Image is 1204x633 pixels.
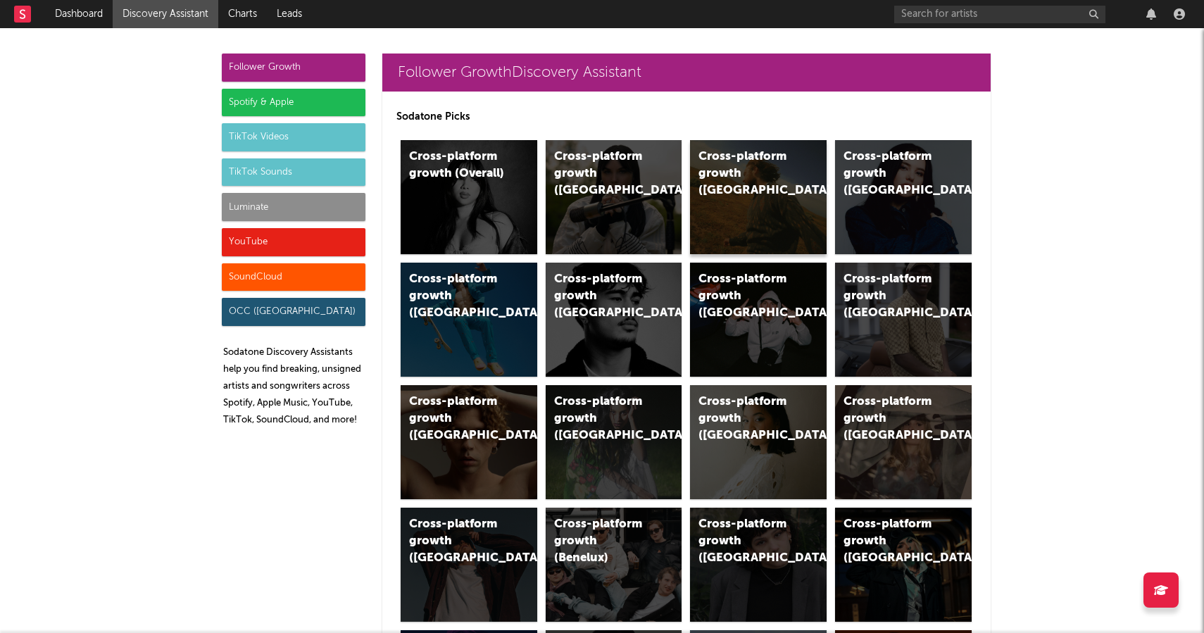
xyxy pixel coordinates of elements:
[690,140,827,254] a: Cross-platform growth ([GEOGRAPHIC_DATA])
[546,140,682,254] a: Cross-platform growth ([GEOGRAPHIC_DATA])
[844,149,939,199] div: Cross-platform growth ([GEOGRAPHIC_DATA])
[222,54,365,82] div: Follower Growth
[409,149,505,182] div: Cross-platform growth (Overall)
[844,394,939,444] div: Cross-platform growth ([GEOGRAPHIC_DATA])
[401,385,537,499] a: Cross-platform growth ([GEOGRAPHIC_DATA])
[844,516,939,567] div: Cross-platform growth ([GEOGRAPHIC_DATA])
[396,108,977,125] p: Sodatone Picks
[546,385,682,499] a: Cross-platform growth ([GEOGRAPHIC_DATA])
[222,228,365,256] div: YouTube
[844,271,939,322] div: Cross-platform growth ([GEOGRAPHIC_DATA])
[698,394,794,444] div: Cross-platform growth ([GEOGRAPHIC_DATA])
[401,140,537,254] a: Cross-platform growth (Overall)
[222,298,365,326] div: OCC ([GEOGRAPHIC_DATA])
[401,263,537,377] a: Cross-platform growth ([GEOGRAPHIC_DATA])
[835,140,972,254] a: Cross-platform growth ([GEOGRAPHIC_DATA])
[554,271,650,322] div: Cross-platform growth ([GEOGRAPHIC_DATA])
[222,89,365,117] div: Spotify & Apple
[698,516,794,567] div: Cross-platform growth ([GEOGRAPHIC_DATA])
[690,263,827,377] a: Cross-platform growth ([GEOGRAPHIC_DATA]/GSA)
[698,149,794,199] div: Cross-platform growth ([GEOGRAPHIC_DATA])
[222,263,365,292] div: SoundCloud
[222,123,365,151] div: TikTok Videos
[546,508,682,622] a: Cross-platform growth (Benelux)
[835,385,972,499] a: Cross-platform growth ([GEOGRAPHIC_DATA])
[546,263,682,377] a: Cross-platform growth ([GEOGRAPHIC_DATA])
[835,508,972,622] a: Cross-platform growth ([GEOGRAPHIC_DATA])
[222,193,365,221] div: Luminate
[894,6,1105,23] input: Search for artists
[690,385,827,499] a: Cross-platform growth ([GEOGRAPHIC_DATA])
[382,54,991,92] a: Follower GrowthDiscovery Assistant
[835,263,972,377] a: Cross-platform growth ([GEOGRAPHIC_DATA])
[409,271,505,322] div: Cross-platform growth ([GEOGRAPHIC_DATA])
[223,344,365,429] p: Sodatone Discovery Assistants help you find breaking, unsigned artists and songwriters across Spo...
[554,394,650,444] div: Cross-platform growth ([GEOGRAPHIC_DATA])
[401,508,537,622] a: Cross-platform growth ([GEOGRAPHIC_DATA])
[698,271,794,322] div: Cross-platform growth ([GEOGRAPHIC_DATA]/GSA)
[554,149,650,199] div: Cross-platform growth ([GEOGRAPHIC_DATA])
[690,508,827,622] a: Cross-platform growth ([GEOGRAPHIC_DATA])
[409,516,505,567] div: Cross-platform growth ([GEOGRAPHIC_DATA])
[222,158,365,187] div: TikTok Sounds
[409,394,505,444] div: Cross-platform growth ([GEOGRAPHIC_DATA])
[554,516,650,567] div: Cross-platform growth (Benelux)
